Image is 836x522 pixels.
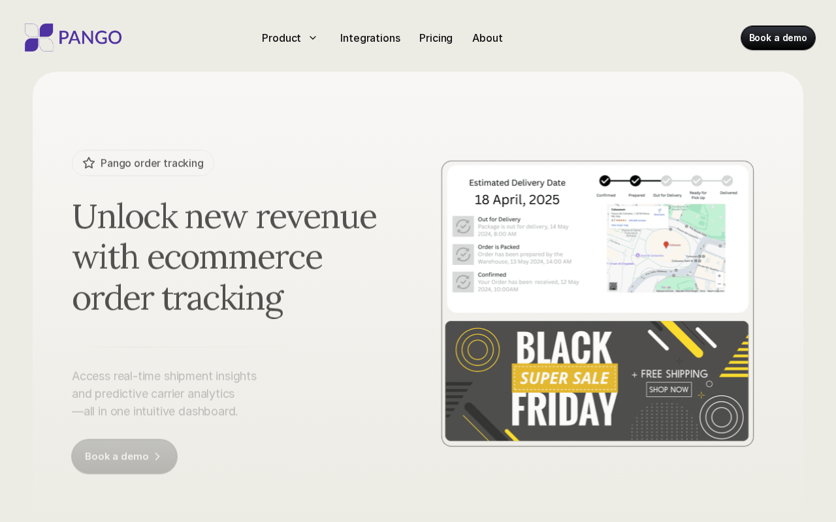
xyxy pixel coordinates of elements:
a: Pricing [414,27,458,48]
p: Pango order tracking [101,155,204,171]
a: Book a demo [72,439,177,473]
p: Product [262,30,301,46]
div: Unlock new revenue with ecommerce order tracking [72,196,444,318]
p: Book a demo [749,31,807,44]
p: Pricing [419,30,453,46]
a: Book a demo [741,26,815,50]
a: Integrations [335,27,405,48]
p: About [472,30,502,46]
p: Access real-time shipment insights and predictive carrier analytics—all in one intuitive dashboard. [72,367,320,420]
p: Integrations [340,30,400,46]
a: About [467,27,507,48]
p: Book a demo [85,450,148,463]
